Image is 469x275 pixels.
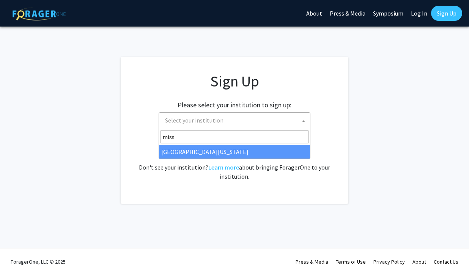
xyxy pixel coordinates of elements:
div: Already have an account? . Don't see your institution? about bringing ForagerOne to your institut... [136,145,333,181]
input: Search [161,130,308,143]
span: Select your institution [159,112,310,129]
a: Terms of Use [336,258,366,265]
h1: Sign Up [136,72,333,90]
h2: Please select your institution to sign up: [178,101,291,109]
a: Contact Us [434,258,458,265]
a: Press & Media [296,258,328,265]
a: Learn more about bringing ForagerOne to your institution [208,163,239,171]
span: Select your institution [162,113,310,128]
img: ForagerOne Logo [13,7,66,20]
iframe: Chat [6,241,32,269]
span: Select your institution [165,116,223,124]
a: Sign Up [431,6,462,21]
a: About [412,258,426,265]
li: [GEOGRAPHIC_DATA][US_STATE] [159,145,310,159]
a: Privacy Policy [373,258,405,265]
div: ForagerOne, LLC © 2025 [11,248,66,275]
